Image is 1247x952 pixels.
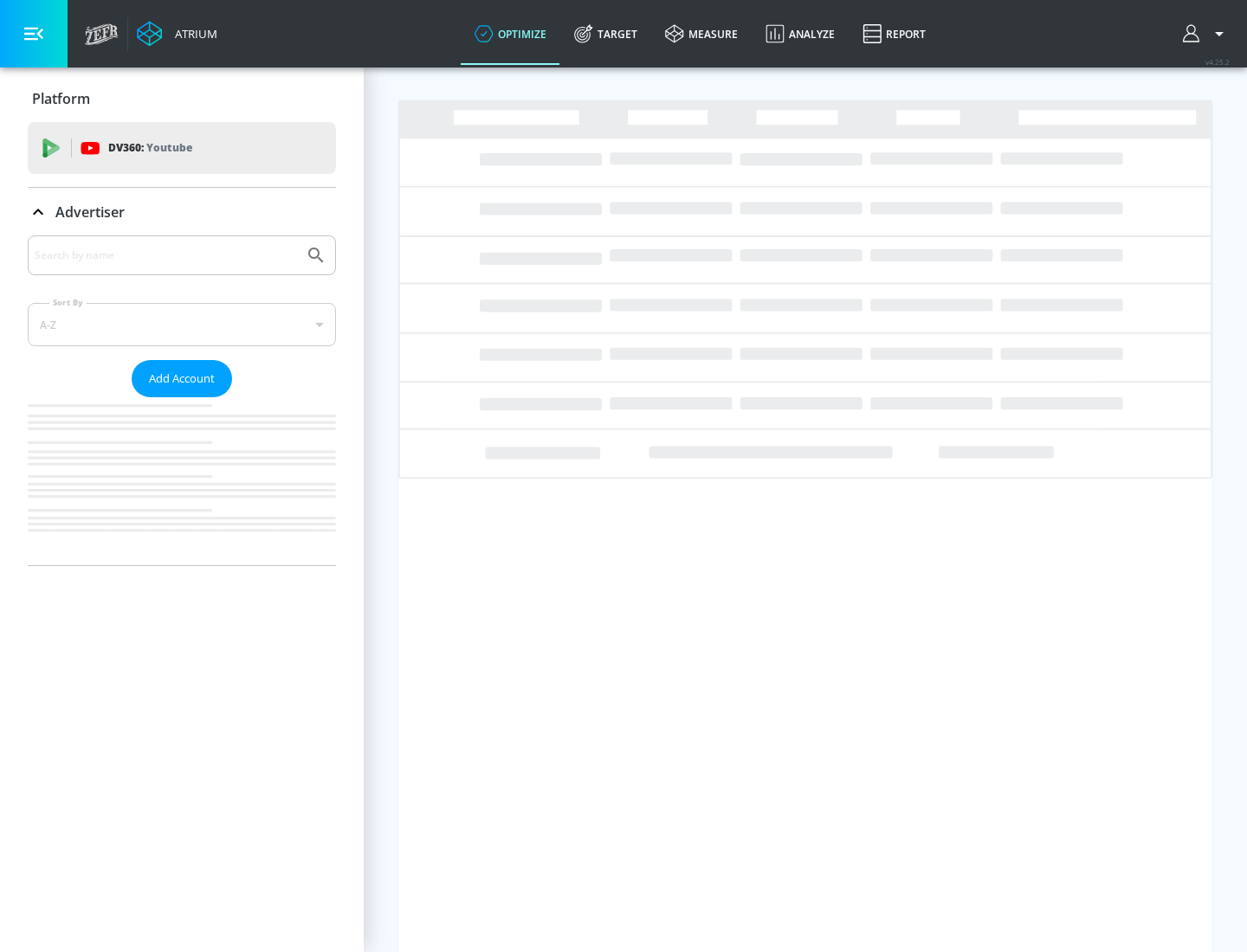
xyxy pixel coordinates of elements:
p: Platform [32,89,90,108]
nav: list of Advertiser [28,397,336,565]
button: Add Account [132,360,232,397]
input: Search by name [35,244,297,267]
span: v 4.25.2 [1205,57,1230,67]
div: A-Z [28,303,336,346]
div: DV360: Youtube [28,122,336,174]
label: Sort By [49,297,87,308]
span: Add Account [149,369,215,389]
div: Advertiser [28,188,336,236]
a: Report [849,3,940,65]
p: DV360: [108,138,192,158]
a: Analyze [752,3,849,65]
a: measure [651,3,752,65]
a: optimize [461,3,560,65]
div: Platform [28,74,336,123]
div: Atrium [168,26,217,42]
p: Youtube [146,138,192,157]
a: Atrium [137,21,217,47]
a: Target [560,3,651,65]
p: Advertiser [55,203,125,222]
div: Advertiser [28,235,336,565]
